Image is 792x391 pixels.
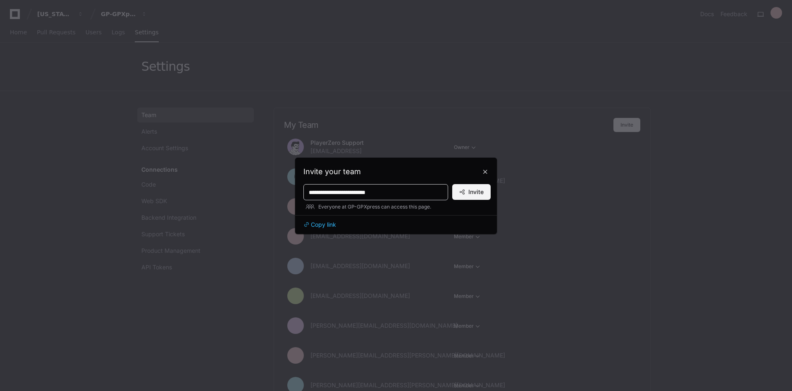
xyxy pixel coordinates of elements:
span: Invite [468,188,484,196]
span: Copy link [311,221,336,229]
span: Everyone at GP-GPXpress can access this page. [318,204,431,210]
span: Invite your team [303,167,361,176]
button: Copy link [303,221,336,229]
button: Invite [452,184,491,200]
